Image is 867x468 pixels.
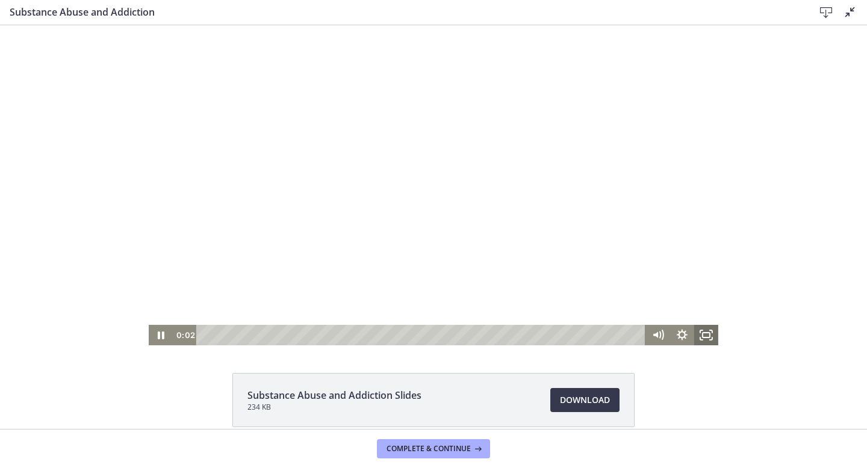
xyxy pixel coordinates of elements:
[247,402,421,412] span: 234 KB
[247,388,421,402] span: Substance Abuse and Addiction Slides
[560,393,610,407] span: Download
[550,388,620,412] a: Download
[694,300,718,320] button: Fullscreen
[205,300,639,320] div: Playbar
[387,444,471,454] span: Complete & continue
[149,300,173,320] button: Pause
[646,300,670,320] button: Mute
[670,300,694,320] button: Show settings menu
[10,5,795,19] h3: Substance Abuse and Addiction
[377,439,490,458] button: Complete & continue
